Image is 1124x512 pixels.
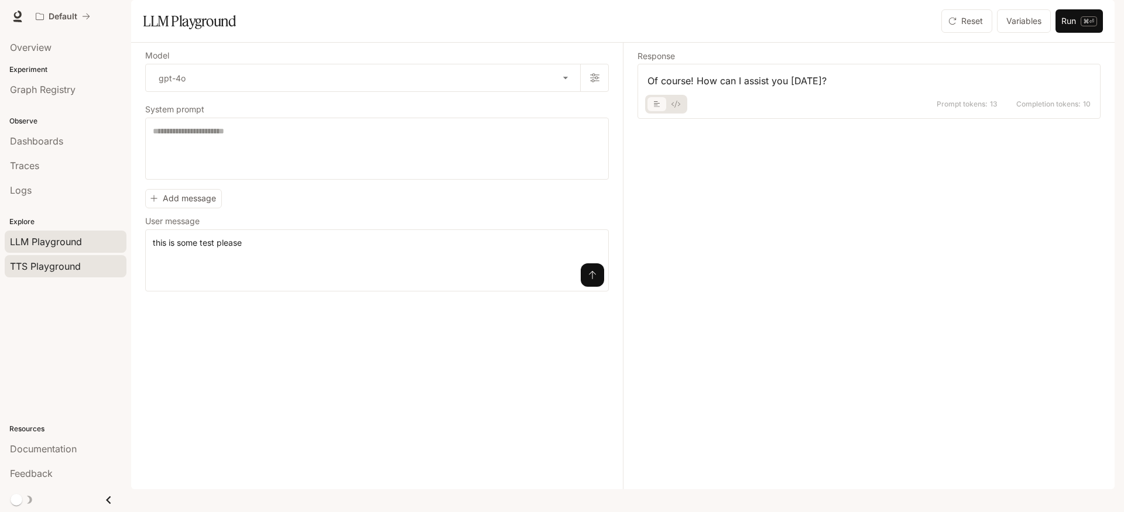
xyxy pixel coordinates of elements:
p: ⌘⏎ [1081,16,1097,26]
h5: Response [638,52,1101,60]
h1: LLM Playground [143,9,236,33]
p: gpt-4o [159,72,186,84]
div: basic tabs example [647,95,685,114]
div: Of course! How can I assist you [DATE]? [647,74,1091,88]
button: Variables [997,9,1051,33]
p: Default [49,12,77,22]
div: gpt-4o [146,64,580,91]
button: Run⌘⏎ [1056,9,1103,33]
span: 10 [1083,101,1091,108]
span: 13 [990,101,998,108]
button: All workspaces [30,5,95,28]
button: Reset [941,9,992,33]
span: Completion tokens: [1016,101,1081,108]
p: System prompt [145,105,204,114]
p: Model [145,51,169,60]
span: Prompt tokens: [937,101,988,108]
button: Add message [145,189,222,208]
p: User message [145,217,200,225]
